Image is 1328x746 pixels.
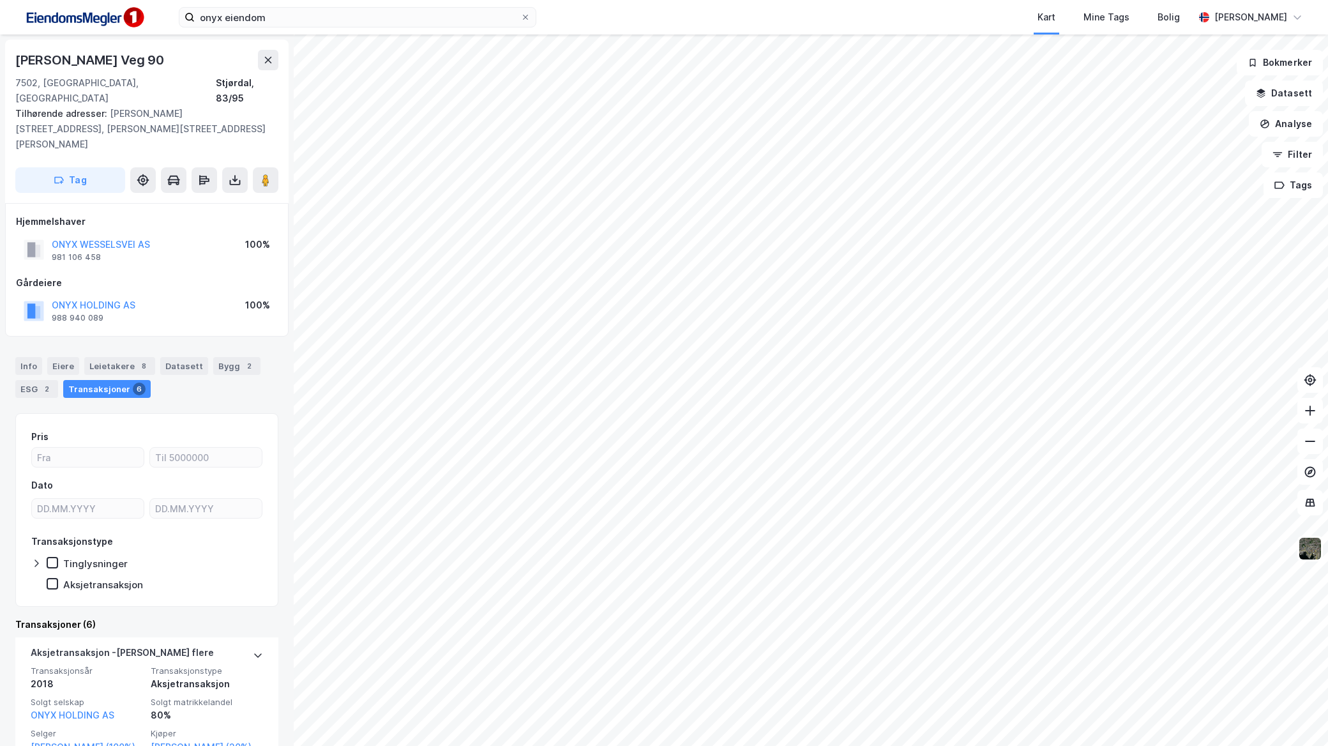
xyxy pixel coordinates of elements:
[150,448,262,467] input: Til 5000000
[15,167,125,193] button: Tag
[1037,10,1055,25] div: Kart
[40,383,53,395] div: 2
[1264,172,1323,198] button: Tags
[31,478,53,493] div: Dato
[195,8,520,27] input: Søk på adresse, matrikkel, gårdeiere, leietakere eller personer
[151,728,263,739] span: Kjøper
[151,666,263,676] span: Transaksjonstype
[1264,685,1328,746] iframe: Chat Widget
[1249,111,1323,137] button: Analyse
[31,534,113,549] div: Transaksjonstype
[32,448,144,467] input: Fra
[15,106,268,152] div: [PERSON_NAME][STREET_ADDRESS], [PERSON_NAME][STREET_ADDRESS][PERSON_NAME]
[15,357,42,375] div: Info
[245,237,270,252] div: 100%
[63,579,143,591] div: Aksjetransaksjon
[31,728,143,739] span: Selger
[133,383,146,395] div: 6
[245,298,270,313] div: 100%
[31,697,143,708] span: Solgt selskap
[15,75,216,106] div: 7502, [GEOGRAPHIC_DATA], [GEOGRAPHIC_DATA]
[1158,10,1180,25] div: Bolig
[150,499,262,518] input: DD.MM.YYYY
[52,252,101,263] div: 981 106 458
[63,380,151,398] div: Transaksjoner
[1214,10,1287,25] div: [PERSON_NAME]
[1264,685,1328,746] div: Kontrollprogram for chat
[1298,537,1322,561] img: 9k=
[31,429,49,445] div: Pris
[47,357,79,375] div: Eiere
[31,676,143,692] div: 2018
[213,357,260,375] div: Bygg
[151,676,263,692] div: Aksjetransaksjon
[15,380,58,398] div: ESG
[15,108,110,119] span: Tilhørende adresser:
[1237,50,1323,75] button: Bokmerker
[1245,80,1323,106] button: Datasett
[160,357,208,375] div: Datasett
[31,645,214,666] div: Aksjetransaksjon - [PERSON_NAME] flere
[32,499,144,518] input: DD.MM.YYYY
[137,360,150,372] div: 8
[151,708,263,723] div: 80%
[16,214,278,229] div: Hjemmelshaver
[52,313,103,323] div: 988 940 089
[15,50,167,70] div: [PERSON_NAME] Veg 90
[1262,142,1323,167] button: Filter
[15,617,278,632] div: Transaksjoner (6)
[20,3,148,32] img: F4PB6Px+NJ5v8B7XTbfpPpyloAAAAASUVORK5CYII=
[84,357,155,375] div: Leietakere
[151,697,263,708] span: Solgt matrikkelandel
[63,558,128,570] div: Tinglysninger
[16,275,278,291] div: Gårdeiere
[1083,10,1129,25] div: Mine Tags
[243,360,255,372] div: 2
[31,710,114,720] a: ONYX HOLDING AS
[31,666,143,676] span: Transaksjonsår
[216,75,278,106] div: Stjørdal, 83/95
